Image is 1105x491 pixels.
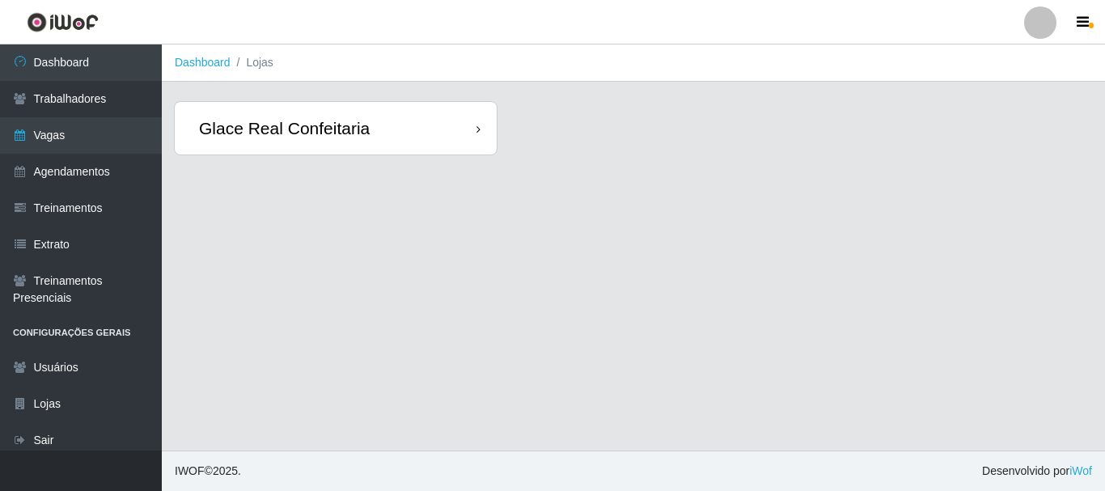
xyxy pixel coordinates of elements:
li: Lojas [231,54,273,71]
span: IWOF [175,464,205,477]
a: iWof [1069,464,1092,477]
a: Glace Real Confeitaria [175,102,497,154]
img: CoreUI Logo [27,12,99,32]
div: Glace Real Confeitaria [199,118,370,138]
a: Dashboard [175,56,231,69]
nav: breadcrumb [162,44,1105,82]
span: Desenvolvido por [982,463,1092,480]
span: © 2025 . [175,463,241,480]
